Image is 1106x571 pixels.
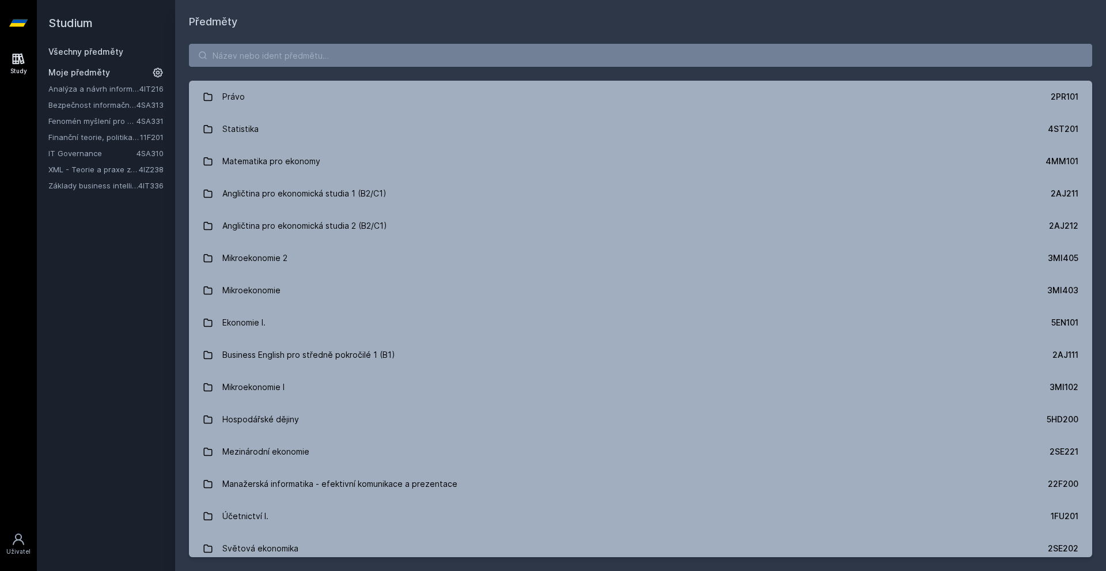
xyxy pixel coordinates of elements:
a: Study [2,46,35,81]
div: 2SE202 [1048,543,1078,554]
div: 5EN101 [1051,317,1078,328]
div: Manažerská informatika - efektivní komunikace a prezentace [222,472,457,496]
a: 4SA310 [137,149,164,158]
a: Bezpečnost informačních systémů [48,99,137,111]
div: Právo [222,85,245,108]
a: Matematika pro ekonomy 4MM101 [189,145,1092,177]
div: Angličtina pro ekonomická studia 2 (B2/C1) [222,214,387,237]
div: 2PR101 [1051,91,1078,103]
div: Angličtina pro ekonomická studia 1 (B2/C1) [222,182,387,205]
a: Uživatel [2,527,35,562]
div: 2AJ111 [1052,349,1078,361]
div: Statistika [222,118,259,141]
a: IT Governance [48,148,137,159]
div: Matematika pro ekonomy [222,150,320,173]
a: Manažerská informatika - efektivní komunikace a prezentace 22F200 [189,468,1092,500]
div: 3MI405 [1048,252,1078,264]
div: 4MM101 [1046,156,1078,167]
a: Analýza a návrh informačních systémů [48,83,139,94]
div: Business English pro středně pokročilé 1 (B1) [222,343,395,366]
input: Název nebo ident předmětu… [189,44,1092,67]
div: Ekonomie I. [222,311,266,334]
a: Fenomén myšlení pro manažery [48,115,137,127]
a: Ekonomie I. 5EN101 [189,307,1092,339]
a: Finanční teorie, politika a instituce [48,131,140,143]
a: Mikroekonomie I 3MI102 [189,371,1092,403]
div: 22F200 [1048,478,1078,490]
a: Světová ekonomika 2SE202 [189,532,1092,565]
div: 3MI403 [1047,285,1078,296]
a: 11F201 [140,133,164,142]
a: 4SA313 [137,100,164,109]
div: Mezinárodní ekonomie [222,440,309,463]
a: Hospodářské dějiny 5HD200 [189,403,1092,436]
a: 4IZ238 [139,165,164,174]
div: Účetnictví I. [222,505,268,528]
span: Moje předměty [48,67,110,78]
div: 3MI102 [1050,381,1078,393]
h1: Předměty [189,14,1092,30]
div: Study [10,67,27,75]
a: 4IT336 [138,181,164,190]
a: Mikroekonomie 2 3MI405 [189,242,1092,274]
a: 4SA331 [137,116,164,126]
a: Mezinárodní ekonomie 2SE221 [189,436,1092,468]
a: Mikroekonomie 3MI403 [189,274,1092,307]
a: Angličtina pro ekonomická studia 2 (B2/C1) 2AJ212 [189,210,1092,242]
a: Všechny předměty [48,47,123,56]
div: Mikroekonomie I [222,376,285,399]
div: 2AJ212 [1049,220,1078,232]
div: 4ST201 [1048,123,1078,135]
a: Angličtina pro ekonomická studia 1 (B2/C1) 2AJ211 [189,177,1092,210]
div: Hospodářské dějiny [222,408,299,431]
a: Právo 2PR101 [189,81,1092,113]
div: Světová ekonomika [222,537,298,560]
div: 2AJ211 [1051,188,1078,199]
div: Uživatel [6,547,31,556]
div: Mikroekonomie 2 [222,247,287,270]
a: Základy business intelligence [48,180,138,191]
a: XML - Teorie a praxe značkovacích jazyků [48,164,139,175]
div: 2SE221 [1050,446,1078,457]
a: Business English pro středně pokročilé 1 (B1) 2AJ111 [189,339,1092,371]
div: 5HD200 [1047,414,1078,425]
a: Statistika 4ST201 [189,113,1092,145]
div: Mikroekonomie [222,279,281,302]
a: Účetnictví I. 1FU201 [189,500,1092,532]
div: 1FU201 [1051,511,1078,522]
a: 4IT216 [139,84,164,93]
